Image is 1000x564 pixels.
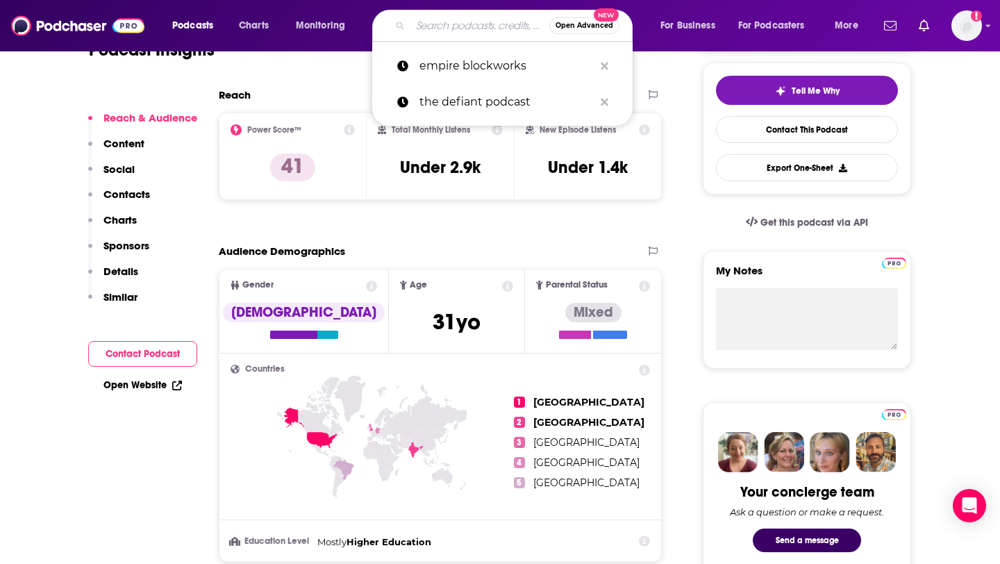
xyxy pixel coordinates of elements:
[514,437,525,448] span: 3
[392,125,470,135] h2: Total Monthly Listens
[753,529,861,552] button: Send a message
[162,15,231,37] button: open menu
[286,15,363,37] button: open menu
[230,15,277,37] a: Charts
[729,15,825,37] button: open menu
[514,457,525,468] span: 4
[738,16,805,35] span: For Podcasters
[270,154,315,181] p: 41
[317,536,347,547] span: Mostly
[882,407,906,420] a: Pro website
[735,206,879,240] a: Get this podcast via API
[716,154,898,181] button: Export One-Sheet
[533,456,640,469] span: [GEOGRAPHIC_DATA]
[410,15,549,37] input: Search podcasts, credits, & more...
[878,14,902,38] a: Show notifications dropdown
[546,281,608,290] span: Parental Status
[88,213,137,239] button: Charts
[219,88,251,101] h2: Reach
[372,84,633,120] a: the defiant podcast
[825,15,876,37] button: open menu
[533,436,640,449] span: [GEOGRAPHIC_DATA]
[347,536,431,547] span: Higher Education
[247,125,301,135] h2: Power Score™
[385,10,646,42] div: Search podcasts, credits, & more...
[533,476,640,489] span: [GEOGRAPHIC_DATA]
[533,416,644,429] span: [GEOGRAPHIC_DATA]
[810,432,850,472] img: Jules Profile
[856,432,896,472] img: Jon Profile
[760,217,868,229] span: Get this podcast via API
[764,432,804,472] img: Barbara Profile
[172,16,213,35] span: Podcasts
[882,256,906,269] a: Pro website
[951,10,982,41] button: Show profile menu
[88,341,197,367] button: Contact Podcast
[88,111,197,137] button: Reach & Audience
[651,15,733,37] button: open menu
[103,213,137,226] p: Charts
[660,16,715,35] span: For Business
[103,379,182,391] a: Open Website
[219,244,345,258] h2: Audience Demographics
[882,258,906,269] img: Podchaser Pro
[231,537,312,546] h3: Education Level
[88,239,149,265] button: Sponsors
[419,84,594,120] p: the defiant podcast
[514,397,525,408] span: 1
[882,409,906,420] img: Podchaser Pro
[400,157,481,178] h3: Under 2.9k
[565,303,622,322] div: Mixed
[88,137,144,163] button: Content
[514,417,525,428] span: 2
[88,290,137,316] button: Similar
[792,85,840,97] span: Tell Me Why
[594,8,619,22] span: New
[548,157,628,178] h3: Under 1.4k
[953,489,986,522] div: Open Intercom Messenger
[242,281,274,290] span: Gender
[533,396,644,408] span: [GEOGRAPHIC_DATA]
[239,16,269,35] span: Charts
[716,116,898,143] a: Contact This Podcast
[951,10,982,41] img: User Profile
[556,22,613,29] span: Open Advanced
[716,76,898,105] button: tell me why sparkleTell Me Why
[245,365,285,374] span: Countries
[103,239,149,252] p: Sponsors
[913,14,935,38] a: Show notifications dropdown
[419,48,594,84] p: empire blockworks
[103,163,135,176] p: Social
[410,281,427,290] span: Age
[372,48,633,84] a: empire blockworks
[540,125,616,135] h2: New Episode Listens
[103,265,138,278] p: Details
[103,188,150,201] p: Contacts
[88,188,150,213] button: Contacts
[835,16,858,35] span: More
[296,16,345,35] span: Monitoring
[775,85,786,97] img: tell me why sparkle
[103,111,197,124] p: Reach & Audience
[951,10,982,41] span: Logged in as lily.gordon
[223,303,385,322] div: [DEMOGRAPHIC_DATA]
[514,477,525,488] span: 5
[103,137,144,150] p: Content
[971,10,982,22] svg: Add a profile image
[730,506,884,517] div: Ask a question or make a request.
[716,264,898,288] label: My Notes
[740,483,874,501] div: Your concierge team
[103,290,137,304] p: Similar
[11,13,144,39] img: Podchaser - Follow, Share and Rate Podcasts
[718,432,758,472] img: Sydney Profile
[88,163,135,188] button: Social
[549,17,619,34] button: Open AdvancedNew
[433,308,481,335] span: 31 yo
[88,265,138,290] button: Details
